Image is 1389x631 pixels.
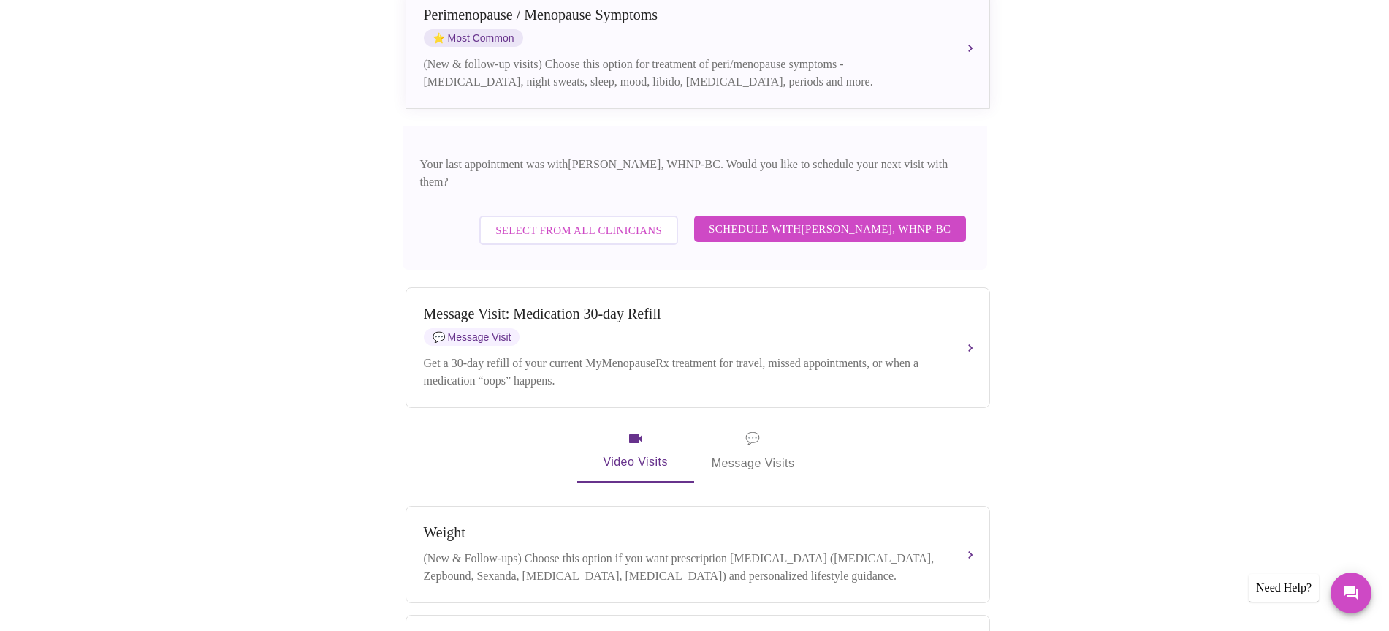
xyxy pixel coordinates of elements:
span: Message Visit [424,328,520,346]
button: Messages [1331,573,1371,613]
span: star [433,32,445,44]
div: Message Visit: Medication 30-day Refill [424,306,943,322]
span: Message Visits [712,428,795,474]
span: Select from All Clinicians [495,221,662,240]
div: Need Help? [1249,574,1319,602]
p: Your last appointment was with [PERSON_NAME], WHNP-BC . Would you like to schedule your next visi... [420,156,970,191]
div: Get a 30-day refill of your current MyMenopauseRx treatment for travel, missed appointments, or w... [424,355,943,390]
span: message [745,428,760,449]
div: Weight [424,524,943,541]
button: Message Visit: Medication 30-day RefillmessageMessage VisitGet a 30-day refill of your current My... [406,287,990,408]
span: message [433,331,445,343]
button: Select from All Clinicians [479,216,678,245]
div: Perimenopause / Menopause Symptoms [424,7,943,23]
button: Schedule with[PERSON_NAME], WHNP-BC [694,216,966,242]
div: (New & follow-up visits) Choose this option for treatment of peri/menopause symptoms - [MEDICAL_D... [424,56,943,91]
span: Video Visits [595,430,677,472]
button: Weight(New & Follow-ups) Choose this option if you want prescription [MEDICAL_DATA] ([MEDICAL_DAT... [406,506,990,603]
span: Schedule with [PERSON_NAME], WHNP-BC [709,219,951,238]
div: (New & Follow-ups) Choose this option if you want prescription [MEDICAL_DATA] ([MEDICAL_DATA], Ze... [424,550,943,585]
span: Most Common [424,29,523,47]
